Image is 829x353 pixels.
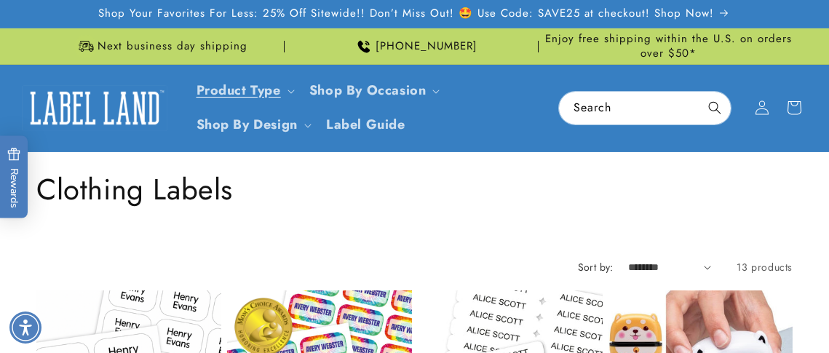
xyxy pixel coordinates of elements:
[290,28,539,64] div: Announcement
[36,170,793,208] h1: Clothing Labels
[544,28,793,64] div: Announcement
[9,312,41,344] div: Accessibility Menu
[188,108,317,142] summary: Shop By Design
[523,285,814,338] iframe: Gorgias Floating Chat
[309,82,427,99] span: Shop By Occasion
[17,80,173,136] a: Label Land
[197,115,298,134] a: Shop By Design
[699,92,731,124] button: Search
[36,28,285,64] div: Announcement
[22,85,167,130] img: Label Land
[544,32,793,60] span: Enjoy free shipping within the U.S. on orders over $50*
[98,7,714,21] span: Shop Your Favorites For Less: 25% Off Sitewide!! Don’t Miss Out! 🤩 Use Code: SAVE25 at checkout! ...
[188,74,301,108] summary: Product Type
[578,260,614,274] label: Sort by:
[737,260,793,274] span: 13 products
[317,108,414,142] a: Label Guide
[98,39,247,54] span: Next business day shipping
[7,147,21,207] span: Rewards
[326,116,405,133] span: Label Guide
[301,74,446,108] summary: Shop By Occasion
[376,39,477,54] span: [PHONE_NUMBER]
[197,81,281,100] a: Product Type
